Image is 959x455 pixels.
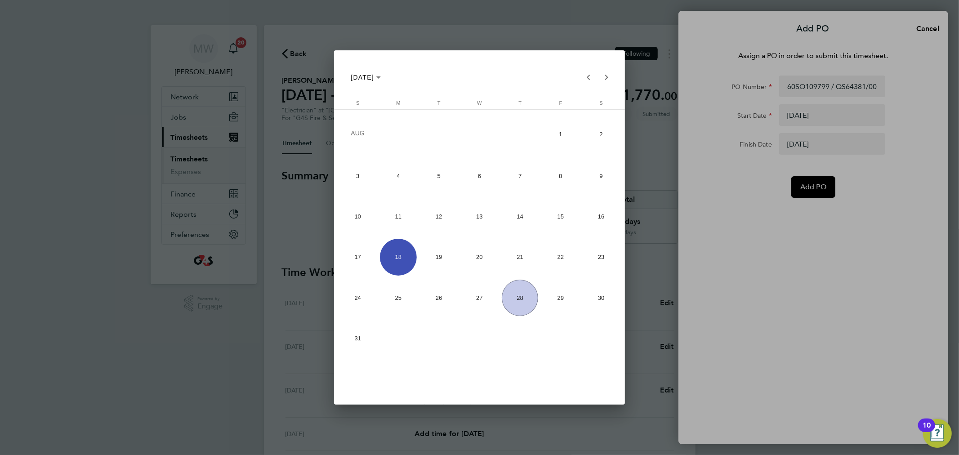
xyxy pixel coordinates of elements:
[923,425,931,437] div: 10
[581,237,621,277] button: August 23, 2025
[338,277,378,318] button: August 24, 2025
[378,196,419,237] button: August 11, 2025
[581,113,621,156] button: August 2, 2025
[542,239,579,275] span: 22
[338,237,378,277] button: August 17, 2025
[502,239,538,275] span: 21
[540,156,581,196] button: August 8, 2025
[461,280,498,316] span: 27
[502,198,538,235] span: 14
[581,277,621,318] button: August 30, 2025
[580,68,598,86] button: Previous month
[421,280,457,316] span: 26
[600,100,603,106] span: S
[419,196,459,237] button: August 12, 2025
[581,196,621,237] button: August 16, 2025
[378,237,419,277] button: August 18, 2025
[583,280,620,316] span: 30
[559,100,562,106] span: F
[500,156,540,196] button: August 7, 2025
[338,318,378,358] button: August 31, 2025
[542,158,579,194] span: 8
[598,68,616,86] button: Next month
[518,100,522,106] span: T
[339,158,376,194] span: 3
[419,156,459,196] button: August 5, 2025
[339,280,376,316] span: 24
[419,237,459,277] button: August 19, 2025
[339,239,376,275] span: 17
[378,156,419,196] button: August 4, 2025
[502,280,538,316] span: 28
[380,198,416,235] span: 11
[380,280,416,316] span: 25
[378,277,419,318] button: August 25, 2025
[437,100,441,106] span: T
[502,158,538,194] span: 7
[477,100,482,106] span: W
[540,237,581,277] button: August 22, 2025
[500,237,540,277] button: August 21, 2025
[356,100,359,106] span: S
[583,158,620,194] span: 9
[338,156,378,196] button: August 3, 2025
[338,196,378,237] button: August 10, 2025
[923,419,952,448] button: Open Resource Center, 10 new notifications
[461,198,498,235] span: 13
[419,277,459,318] button: August 26, 2025
[351,74,374,81] span: [DATE]
[540,196,581,237] button: August 15, 2025
[380,158,416,194] span: 4
[459,277,500,318] button: August 27, 2025
[461,239,498,275] span: 20
[540,113,581,156] button: August 1, 2025
[542,115,579,154] span: 1
[542,280,579,316] span: 29
[339,320,376,357] span: 31
[540,277,581,318] button: August 29, 2025
[542,198,579,235] span: 15
[500,196,540,237] button: August 14, 2025
[583,239,620,275] span: 23
[461,158,498,194] span: 6
[459,196,500,237] button: August 13, 2025
[500,277,540,318] button: August 28, 2025
[581,156,621,196] button: August 9, 2025
[421,158,457,194] span: 5
[459,156,500,196] button: August 6, 2025
[583,115,620,154] span: 2
[339,198,376,235] span: 10
[421,198,457,235] span: 12
[380,239,416,275] span: 18
[347,69,384,85] button: Choose month and year
[338,113,540,156] td: AUG
[396,100,400,106] span: M
[459,237,500,277] button: August 20, 2025
[583,198,620,235] span: 16
[421,239,457,275] span: 19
